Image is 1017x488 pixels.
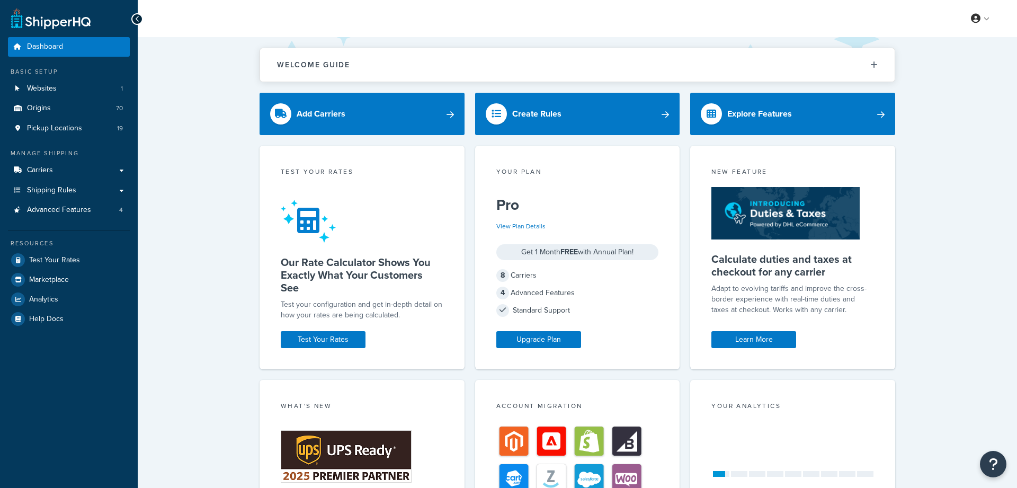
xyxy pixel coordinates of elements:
span: Advanced Features [27,206,91,215]
span: Dashboard [27,42,63,51]
div: Explore Features [727,107,792,121]
a: Test Your Rates [281,331,365,348]
a: Pickup Locations19 [8,119,130,138]
a: Advanced Features4 [8,200,130,220]
span: Pickup Locations [27,124,82,133]
span: Origins [27,104,51,113]
a: Origins70 [8,99,130,118]
div: Your Plan [496,167,659,179]
h5: Our Rate Calculator Shows You Exactly What Your Customers See [281,256,443,294]
a: View Plan Details [496,221,546,231]
span: 70 [116,104,123,113]
span: Analytics [29,295,58,304]
div: Test your configuration and get in-depth detail on how your rates are being calculated. [281,299,443,321]
span: 4 [496,287,509,299]
h5: Calculate duties and taxes at checkout for any carrier [711,253,874,278]
span: Websites [27,84,57,93]
span: 8 [496,269,509,282]
div: Test your rates [281,167,443,179]
button: Welcome Guide [260,48,895,82]
button: Open Resource Center [980,451,1006,477]
a: Help Docs [8,309,130,329]
div: Your Analytics [711,401,874,413]
div: Add Carriers [297,107,345,121]
li: Pickup Locations [8,119,130,138]
span: Carriers [27,166,53,175]
div: Basic Setup [8,67,130,76]
h2: Welcome Guide [277,61,350,69]
a: Analytics [8,290,130,309]
div: Standard Support [496,303,659,318]
span: 19 [117,124,123,133]
div: Get 1 Month with Annual Plan! [496,244,659,260]
span: Marketplace [29,276,69,285]
a: Add Carriers [260,93,465,135]
span: Shipping Rules [27,186,76,195]
a: Upgrade Plan [496,331,581,348]
a: Shipping Rules [8,181,130,200]
span: 1 [121,84,123,93]
span: Test Your Rates [29,256,80,265]
a: Marketplace [8,270,130,289]
div: New Feature [711,167,874,179]
div: What's New [281,401,443,413]
li: Websites [8,79,130,99]
h5: Pro [496,197,659,214]
span: 4 [119,206,123,215]
span: Help Docs [29,315,64,324]
a: Test Your Rates [8,251,130,270]
div: Manage Shipping [8,149,130,158]
li: Advanced Features [8,200,130,220]
a: Websites1 [8,79,130,99]
div: Resources [8,239,130,248]
a: Carriers [8,161,130,180]
a: Create Rules [475,93,680,135]
strong: FREE [560,246,578,258]
a: Explore Features [690,93,895,135]
div: Carriers [496,268,659,283]
div: Account Migration [496,401,659,413]
a: Dashboard [8,37,130,57]
a: Learn More [711,331,796,348]
p: Adapt to evolving tariffs and improve the cross-border experience with real-time duties and taxes... [711,283,874,315]
div: Create Rules [512,107,561,121]
li: Origins [8,99,130,118]
div: Advanced Features [496,286,659,300]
